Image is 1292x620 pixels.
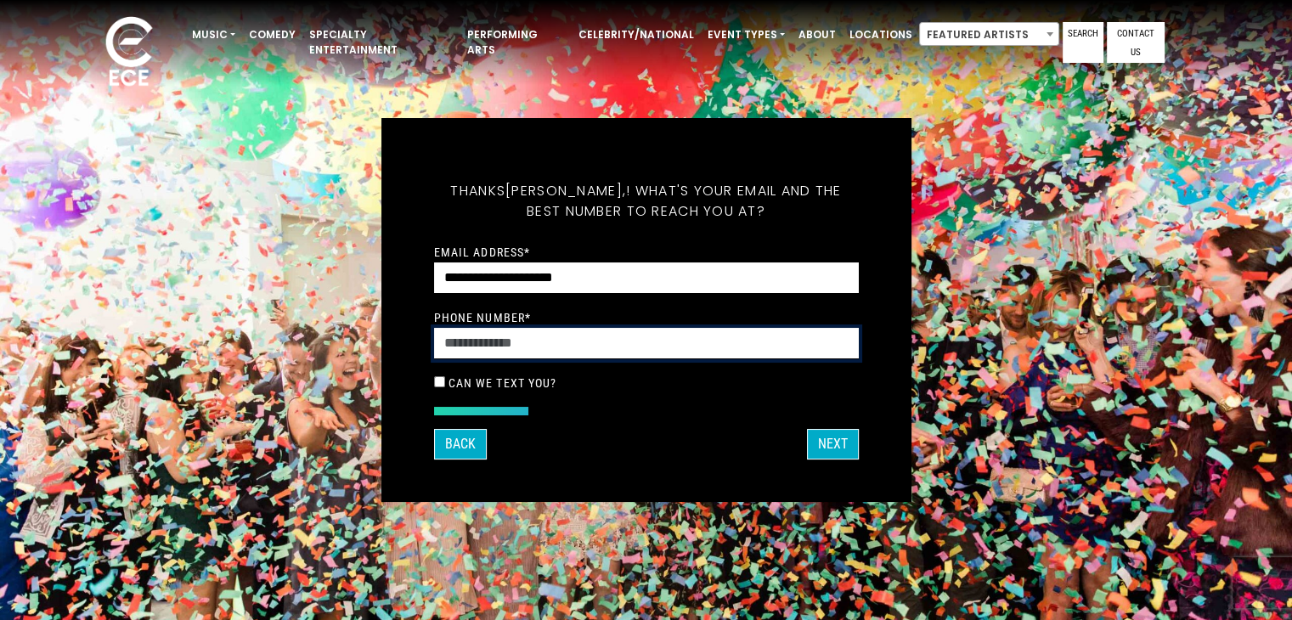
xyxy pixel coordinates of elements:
[242,20,302,49] a: Comedy
[505,181,626,200] span: [PERSON_NAME],
[434,429,487,459] button: Back
[460,20,572,65] a: Performing Arts
[792,20,843,49] a: About
[434,161,859,242] h5: Thanks ! What's your email and the best number to reach you at?
[1063,22,1103,63] a: Search
[572,20,701,49] a: Celebrity/National
[843,20,919,49] a: Locations
[449,375,557,391] label: Can we text you?
[920,23,1058,47] span: Featured Artists
[87,12,172,94] img: ece_new_logo_whitev2-1.png
[919,22,1059,46] span: Featured Artists
[434,245,531,260] label: Email Address
[701,20,792,49] a: Event Types
[1107,22,1165,63] a: Contact Us
[434,310,532,325] label: Phone Number
[185,20,242,49] a: Music
[807,429,859,459] button: Next
[302,20,460,65] a: Specialty Entertainment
